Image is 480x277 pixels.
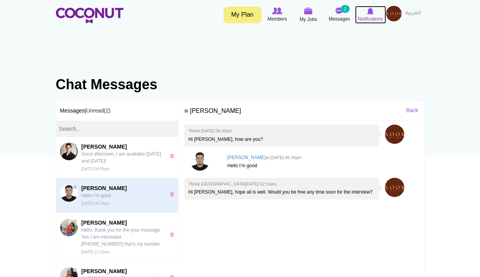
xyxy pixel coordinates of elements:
h4: You [188,182,375,187]
span: [PERSON_NAME] [81,184,161,192]
h1: Chat Messages [56,77,425,92]
small: at [DATE] 06:34pm [266,155,302,160]
span: | [85,107,111,114]
span: [PERSON_NAME] [81,219,161,227]
small: [DATE] 11:15am [81,250,110,254]
a: العربية [402,6,425,21]
a: Tomas Garzon[PERSON_NAME] Good afternoon, I am available [DATE] and [DATE]! [DATE] 04:05pm [56,137,178,178]
img: Tomas Garzon [60,143,78,160]
img: Ketevan Bachaliashvili [60,219,78,236]
p: Hello, thank you for the your message. Yes I am interested. [PHONE_NUMBER] that's my number [81,227,161,248]
small: 2 [341,5,349,13]
p: Hi [PERSON_NAME], hope all is well. Would you be free any time soon for the interview? [188,189,375,196]
img: My Jobs [304,7,313,14]
a: Notifications Notifications [355,6,386,24]
p: Hi [PERSON_NAME], how are you? [188,136,375,143]
span: [PERSON_NAME] [81,267,161,275]
h4: [PERSON_NAME] [184,104,418,121]
input: Search... [56,121,178,137]
small: at [GEOGRAPHIC_DATA][DATE] 02:14pm [196,182,277,186]
a: x [170,192,176,196]
a: My Jobs My Jobs [293,6,324,24]
h3: Messages [56,100,178,121]
small: [DATE] 06:34pm [81,201,110,206]
a: Messages Messages 2 [324,6,355,24]
span: Notifications [358,15,383,23]
a: Back [406,106,418,114]
a: Adrian Hokja[PERSON_NAME] Hello I’m good [DATE] 06:34pm [56,178,178,213]
span: My Jobs [300,16,317,23]
span: Members [267,15,287,23]
span: [PERSON_NAME] [81,143,161,151]
img: Messages [336,7,343,14]
small: [DATE] 04:05pm [81,167,110,171]
img: Notifications [367,7,374,14]
img: Browse Members [272,7,282,14]
a: Unread(2) [86,107,111,114]
a: Ketevan Bachaliashvili[PERSON_NAME] Hello, thank you for the your message. Yes I am interested. [... [56,213,178,261]
p: Hello I’m good [227,163,414,169]
p: Hello I’m good [81,192,161,199]
a: Browse Members Members [262,6,293,24]
img: Home [56,8,123,23]
h4: [PERSON_NAME] [227,155,414,160]
span: Messages [329,15,350,23]
a: x [170,232,176,237]
a: My Plan [224,7,262,23]
p: Good afternoon, I am available [DATE] and [DATE]! [81,151,161,164]
a: x [170,154,176,158]
small: at [DATE] 06:33pm [196,128,232,133]
img: Adrian Hokja [60,184,78,202]
h4: You [188,128,375,133]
